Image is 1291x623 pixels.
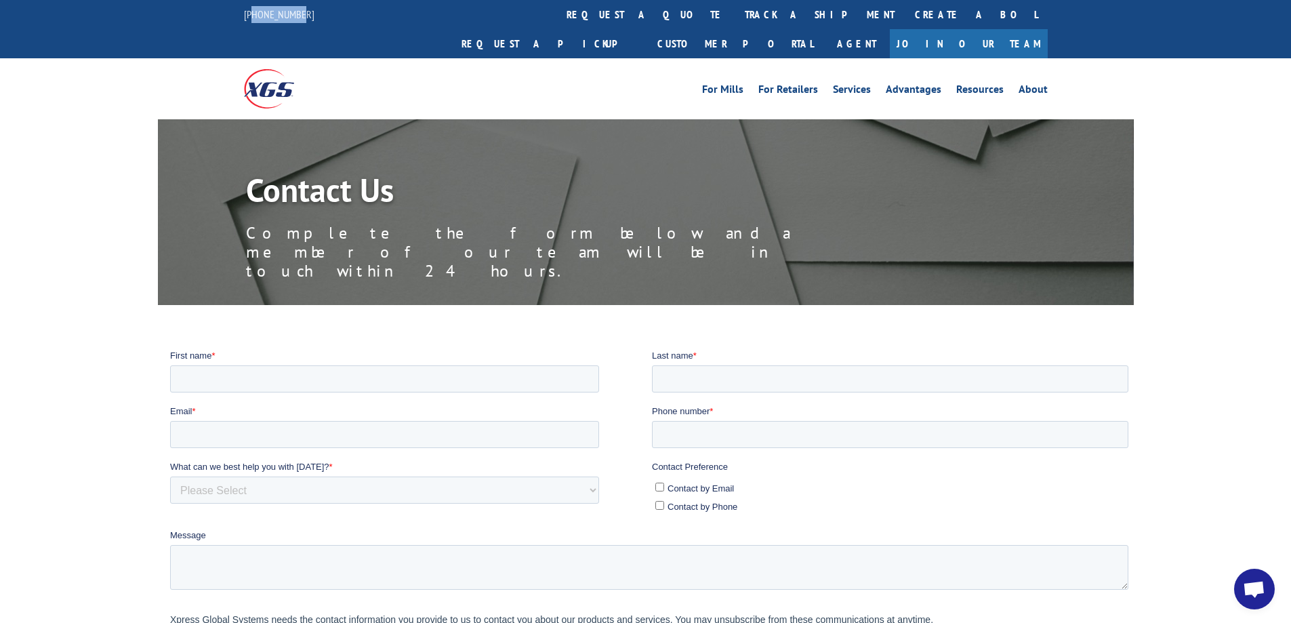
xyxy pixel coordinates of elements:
a: About [1019,84,1048,99]
a: [PHONE_NUMBER] [244,7,314,21]
a: Advantages [886,84,941,99]
h1: Contact Us [246,174,856,213]
p: Complete the form below and a member of our team will be in touch within 24 hours. [246,224,856,281]
a: For Retailers [758,84,818,99]
a: Request a pickup [451,29,647,58]
a: For Mills [702,84,743,99]
a: Services [833,84,871,99]
a: Resources [956,84,1004,99]
a: Open chat [1234,569,1275,609]
a: Join Our Team [890,29,1048,58]
a: Customer Portal [647,29,823,58]
a: Agent [823,29,890,58]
